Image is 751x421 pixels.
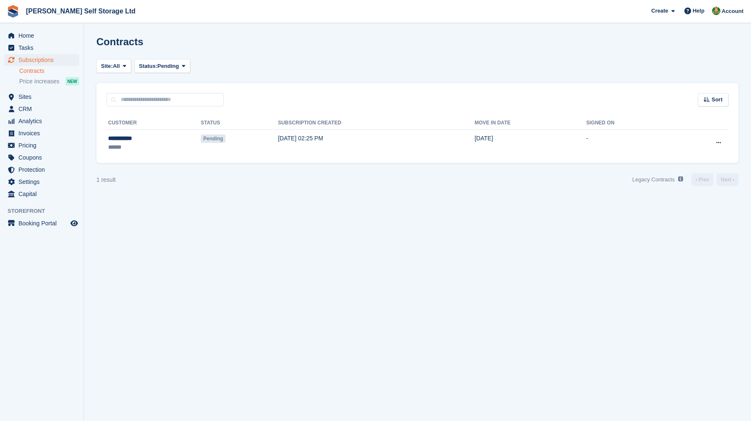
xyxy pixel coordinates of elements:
button: Site: All [96,59,131,73]
span: Help [693,7,704,15]
span: Sites [18,91,69,103]
span: Status: [139,62,158,70]
span: Settings [18,176,69,188]
nav: Page [629,173,740,187]
span: Account [722,7,743,15]
td: [DATE] [474,130,586,156]
div: NEW [65,77,79,85]
span: Price increases [19,77,60,85]
a: Preview store [69,218,79,228]
a: menu [4,217,79,229]
a: menu [4,152,79,163]
a: menu [4,188,79,200]
td: - [586,130,674,156]
a: menu [4,54,79,66]
th: Move in date [474,116,586,130]
a: menu [4,164,79,176]
a: Previous [691,173,713,186]
th: Customer [106,116,201,130]
span: Protection [18,164,69,176]
span: Pending [201,134,225,143]
span: Sort [712,96,723,104]
span: Site: [101,62,113,70]
a: menu [4,42,79,54]
a: Price increases NEW [19,77,79,86]
th: Signed on [586,116,674,130]
a: menu [4,103,79,115]
img: icon-info-grey-7440780725fd019a000dd9b08b2336e03edf1995a4989e88bcd33f0948082b44.svg [678,176,683,181]
span: Booking Portal [18,217,69,229]
img: stora-icon-8386f47178a22dfd0bd8f6a31ec36ba5ce8667c1dd55bd0f319d3a0aa187defe.svg [7,5,19,18]
span: Home [18,30,69,41]
a: [PERSON_NAME] Self Storage Ltd [23,4,139,18]
td: [DATE] 02:25 PM [278,130,474,156]
a: menu [4,127,79,139]
span: Create [651,7,668,15]
span: Subscriptions [18,54,69,66]
img: Joshua Wild [712,7,720,15]
span: Pricing [18,139,69,151]
p: Legacy Contracts [632,176,675,184]
span: Pending [158,62,179,70]
div: 1 result [96,176,116,184]
a: menu [4,139,79,151]
a: menu [4,30,79,41]
a: menu [4,115,79,127]
a: Legacy Contracts [629,173,686,187]
a: Contracts [19,67,79,75]
th: Subscription created [278,116,474,130]
h1: Contracts [96,36,143,47]
a: menu [4,91,79,103]
button: Status: Pending [135,59,190,73]
span: Coupons [18,152,69,163]
span: All [113,62,120,70]
th: Status [201,116,278,130]
span: Storefront [8,207,83,215]
span: Analytics [18,115,69,127]
a: Next [717,173,738,186]
span: Capital [18,188,69,200]
a: menu [4,176,79,188]
span: Invoices [18,127,69,139]
span: Tasks [18,42,69,54]
span: CRM [18,103,69,115]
